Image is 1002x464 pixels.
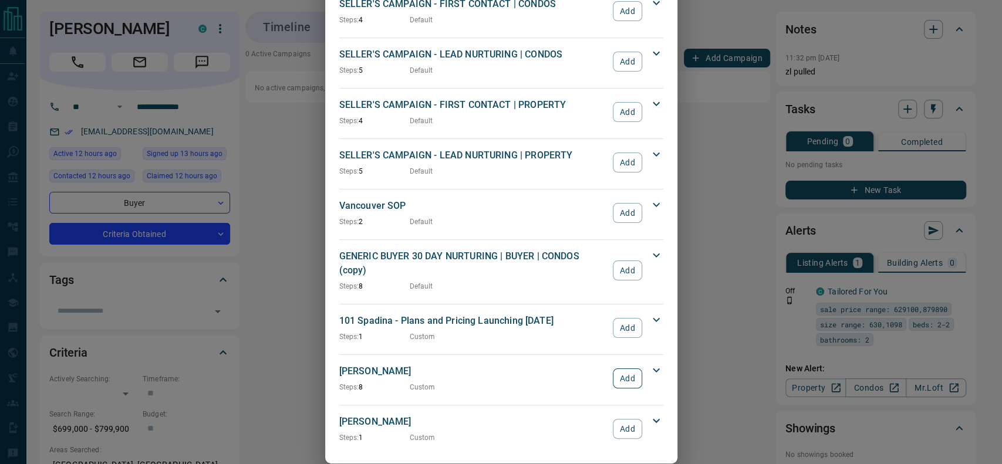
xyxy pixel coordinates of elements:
[339,166,410,177] p: 5
[613,102,642,122] button: Add
[613,260,642,280] button: Add
[339,382,410,392] p: 8
[410,15,433,25] p: Default
[339,331,410,342] p: 1
[410,382,436,392] p: Custom
[339,433,359,442] span: Steps:
[339,199,608,213] p: Vancouver SOP
[613,318,642,338] button: Add
[339,116,410,126] p: 4
[339,148,608,162] p: SELLER'S CAMPAIGN - LEAD NURTURING | PROPERTY
[339,218,359,226] span: Steps:
[613,368,642,388] button: Add
[339,383,359,391] span: Steps:
[339,364,608,378] p: [PERSON_NAME]
[339,197,663,229] div: Vancouver SOPSteps:2DefaultAdd
[339,16,359,24] span: Steps:
[339,45,663,78] div: SELLER'S CAMPAIGN - LEAD NURTURING | CONDOSSteps:5DefaultAdd
[613,419,642,439] button: Add
[339,247,663,294] div: GENERIC BUYER 30 DAY NURTURING | BUYER | CONDOS (copy)Steps:8DefaultAdd
[410,65,433,76] p: Default
[410,216,433,227] p: Default
[339,311,663,344] div: 101 Spadina - Plans and Pricing Launching [DATE]Steps:1CustomAdd
[339,415,608,429] p: [PERSON_NAME]
[339,333,359,341] span: Steps:
[339,48,608,62] p: SELLER'S CAMPAIGN - LEAD NURTURING | CONDOS
[339,117,359,125] span: Steps:
[339,66,359,74] span: Steps:
[613,203,642,223] button: Add
[339,146,663,179] div: SELLER'S CAMPAIGN - LEAD NURTURING | PROPERTYSteps:5DefaultAdd
[339,412,663,445] div: [PERSON_NAME]Steps:1CustomAdd
[339,362,663,395] div: [PERSON_NAME]Steps:8CustomAdd
[339,216,410,227] p: 2
[339,281,410,292] p: 8
[613,153,642,172] button: Add
[339,282,359,290] span: Steps:
[339,314,608,328] p: 101 Spadina - Plans and Pricing Launching [DATE]
[410,432,436,443] p: Custom
[410,331,436,342] p: Custom
[339,167,359,175] span: Steps:
[613,52,642,72] button: Add
[410,281,433,292] p: Default
[410,116,433,126] p: Default
[339,432,410,443] p: 1
[339,249,608,277] p: GENERIC BUYER 30 DAY NURTURING | BUYER | CONDOS (copy)
[339,98,608,112] p: SELLER'S CAMPAIGN - FIRST CONTACT | PROPERTY
[410,166,433,177] p: Default
[339,96,663,128] div: SELLER'S CAMPAIGN - FIRST CONTACT | PROPERTYSteps:4DefaultAdd
[613,1,642,21] button: Add
[339,65,410,76] p: 5
[339,15,410,25] p: 4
